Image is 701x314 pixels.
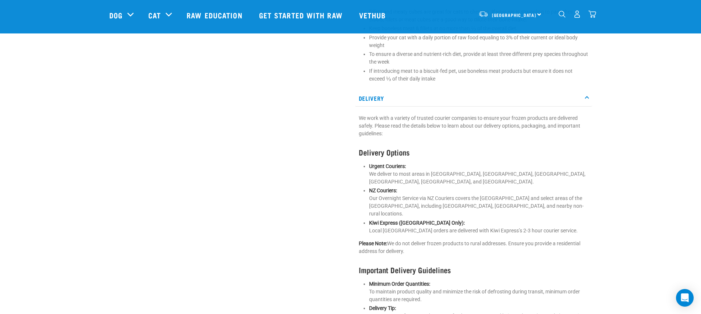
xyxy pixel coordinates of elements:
a: Get started with Raw [252,0,352,30]
strong: Urgent Couriers: [369,163,406,169]
p: We work with a variety of trusted courier companies to ensure your frozen products are delivered ... [359,114,588,138]
p: Our Overnight Service via NZ Couriers covers the [GEOGRAPHIC_DATA] and select areas of the [GEOGR... [369,187,588,218]
strong: Delivery Tip: [369,305,396,311]
strong: Minimum Order Quantities: [369,281,430,287]
img: home-icon-1@2x.png [559,11,566,18]
p: We do not deliver frozen products to rural addresses. Ensure you provide a residential address fo... [359,240,588,255]
strong: Delivery Options [359,150,410,154]
strong: Please Note: [359,240,387,246]
img: van-moving.png [478,11,488,17]
p: To ensure a diverse and nutrient-rich diet, provide at least three different prey species through... [369,50,588,66]
a: Cat [148,10,161,21]
a: Raw Education [179,0,251,30]
span: [GEOGRAPHIC_DATA] [492,14,537,16]
strong: NZ Couriers: [369,188,397,193]
img: home-icon@2x.png [588,10,596,18]
p: If introducing meat to a biscuit-fed pet, use boneless meat products but ensure it does not excee... [369,67,588,83]
strong: Kiwi Express ([GEOGRAPHIC_DATA] Only): [369,220,465,226]
p: We deliver to most areas in [GEOGRAPHIC_DATA], [GEOGRAPHIC_DATA], [GEOGRAPHIC_DATA], [GEOGRAPHIC_... [369,163,588,186]
p: Provide your cat with a daily portion of raw food equaling to 3% of their current or ideal body w... [369,34,588,49]
strong: Important Delivery Guidelines [359,268,451,272]
img: user.png [573,10,581,18]
p: Delivery [355,90,592,107]
p: Local [GEOGRAPHIC_DATA] orders are delivered with Kiwi Express’s 2-3 hour courier service. [369,219,588,235]
div: Open Intercom Messenger [676,289,694,307]
p: To maintain product quality and minimize the risk of defrosting during transit, minimum order qua... [369,280,588,303]
a: Dog [109,10,123,21]
a: Vethub [352,0,395,30]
